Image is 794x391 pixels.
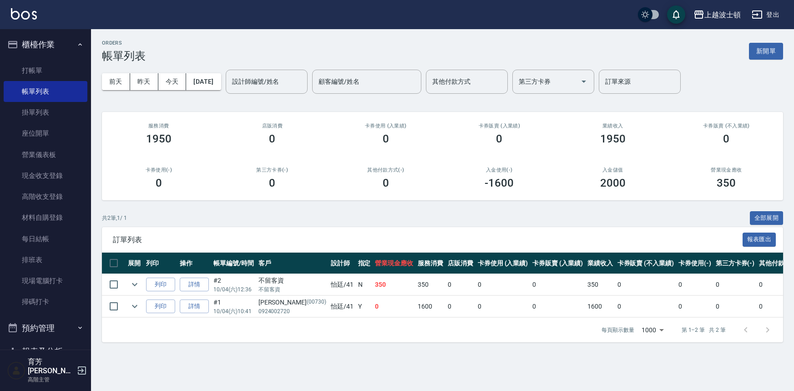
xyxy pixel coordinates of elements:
[454,123,546,129] h2: 卡券販賣 (入業績)
[258,276,326,285] div: 不留客資
[485,177,514,189] h3: -1600
[213,307,254,315] p: 10/04 (六) 10:41
[4,249,87,270] a: 排班表
[704,9,741,20] div: 上越波士頓
[690,5,744,24] button: 上越波士頓
[749,43,783,60] button: 新開單
[415,296,445,317] td: 1600
[530,296,585,317] td: 0
[102,73,130,90] button: 前天
[4,186,87,207] a: 高階收支登錄
[681,123,773,129] h2: 卡券販賣 (不入業績)
[177,253,211,274] th: 操作
[4,60,87,81] a: 打帳單
[227,123,319,129] h2: 店販消費
[256,253,329,274] th: 客戶
[4,229,87,249] a: 每日結帳
[146,132,172,145] h3: 1950
[4,81,87,102] a: 帳單列表
[4,165,87,186] a: 現金收支登錄
[158,73,187,90] button: 今天
[4,316,87,340] button: 預約管理
[750,211,784,225] button: 全部展開
[445,296,475,317] td: 0
[723,132,729,145] h3: 0
[373,253,415,274] th: 營業現金應收
[530,274,585,295] td: 0
[496,132,502,145] h3: 0
[146,278,175,292] button: 列印
[4,270,87,291] a: 現場電腦打卡
[269,132,275,145] h3: 0
[615,253,676,274] th: 卡券販賣 (不入業績)
[4,340,87,363] button: 報表及分析
[749,46,783,55] a: 新開單
[4,207,87,228] a: 材料自購登錄
[227,167,319,173] h2: 第三方卡券(-)
[258,298,326,307] div: [PERSON_NAME]
[602,326,634,334] p: 每頁顯示數量
[211,253,256,274] th: 帳單編號/時間
[130,73,158,90] button: 昨天
[676,296,713,317] td: 0
[415,253,445,274] th: 服務消費
[713,274,757,295] td: 0
[585,296,615,317] td: 1600
[156,177,162,189] h3: 0
[577,74,591,89] button: Open
[113,235,743,244] span: 訂單列表
[113,123,205,129] h3: 服務消費
[475,253,531,274] th: 卡券使用 (入業績)
[329,274,356,295] td: 怡廷 /41
[667,5,685,24] button: save
[585,274,615,295] td: 350
[258,285,326,294] p: 不留客資
[211,274,256,295] td: #2
[356,274,373,295] td: N
[329,253,356,274] th: 設計師
[102,50,146,62] h3: 帳單列表
[445,253,475,274] th: 店販消費
[676,274,713,295] td: 0
[713,253,757,274] th: 第三方卡券(-)
[356,253,373,274] th: 指定
[258,307,326,315] p: 0924002720
[748,6,783,23] button: 登出
[102,40,146,46] h2: ORDERS
[713,296,757,317] td: 0
[600,177,626,189] h3: 2000
[11,8,37,20] img: Logo
[383,177,389,189] h3: 0
[681,167,773,173] h2: 營業現金應收
[180,278,209,292] a: 詳情
[373,274,415,295] td: 350
[415,274,445,295] td: 350
[475,296,531,317] td: 0
[340,123,432,129] h2: 卡券使用 (入業績)
[28,376,74,384] p: 高階主管
[7,361,25,380] img: Person
[113,167,205,173] h2: 卡券使用(-)
[4,291,87,312] a: 掃碼打卡
[567,167,659,173] h2: 入金儲值
[340,167,432,173] h2: 其他付款方式(-)
[356,296,373,317] td: Y
[676,253,713,274] th: 卡券使用(-)
[615,296,676,317] td: 0
[567,123,659,129] h2: 業績收入
[4,123,87,144] a: 座位開單
[146,300,175,314] button: 列印
[128,300,142,313] button: expand row
[128,278,142,291] button: expand row
[585,253,615,274] th: 業績收入
[213,285,254,294] p: 10/04 (六) 12:36
[4,33,87,56] button: 櫃檯作業
[307,298,326,307] p: (00730)
[126,253,144,274] th: 展開
[28,357,74,376] h5: 育芳[PERSON_NAME]
[454,167,546,173] h2: 入金使用(-)
[383,132,389,145] h3: 0
[4,144,87,165] a: 營業儀表板
[615,274,676,295] td: 0
[4,102,87,123] a: 掛單列表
